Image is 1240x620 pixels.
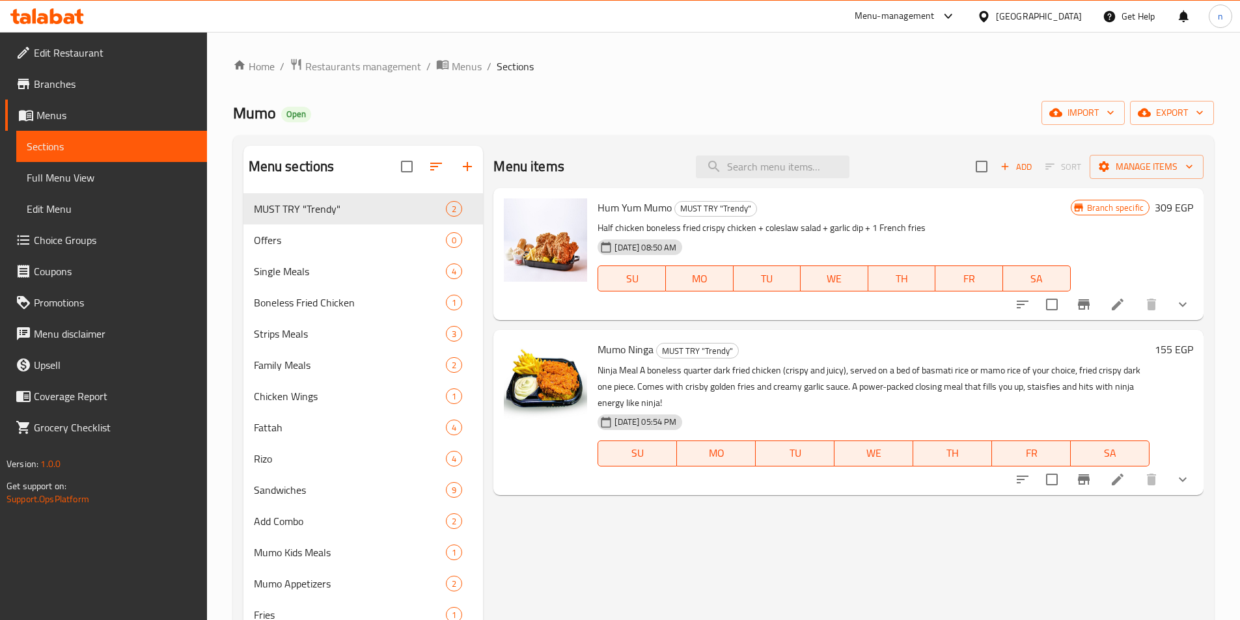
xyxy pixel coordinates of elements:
div: Chicken Wings1 [243,381,484,412]
span: [DATE] 05:54 PM [609,416,682,428]
span: Select all sections [393,153,420,180]
span: MO [682,444,751,463]
span: Restaurants management [305,59,421,74]
span: Add Combo [254,513,447,529]
a: Choice Groups [5,224,207,256]
button: show more [1167,289,1198,320]
button: TU [756,440,834,466]
button: export [1130,101,1214,125]
span: Sections [27,139,197,154]
span: Strips Meals [254,326,447,342]
a: Coupons [5,256,207,287]
div: items [446,420,462,435]
div: MUST TRY "Trendy" [656,343,739,358]
a: Menus [436,58,482,75]
div: items [446,326,462,342]
div: Add Combo2 [243,505,484,537]
span: export [1140,105,1204,121]
span: 9 [447,484,462,496]
div: Offers0 [243,224,484,256]
span: Mumo Appetizers [254,576,447,591]
button: sort-choices [1007,464,1038,495]
div: Single Meals4 [243,256,484,287]
span: n [1218,9,1223,23]
span: Select to update [1038,466,1066,493]
span: WE [840,444,908,463]
button: TH [913,440,992,466]
span: Select to update [1038,291,1066,318]
span: TH [874,269,931,288]
span: TU [739,269,796,288]
div: Boneless Fried Chicken1 [243,287,484,318]
div: items [446,451,462,466]
a: Coverage Report [5,381,207,412]
button: SA [1003,265,1071,291]
span: Get support on: [7,478,66,494]
span: MUST TRY "Trendy" [254,201,447,217]
span: FR [997,444,1066,463]
span: 1 [447,390,462,403]
nav: breadcrumb [233,58,1214,75]
span: Sandwiches [254,482,447,498]
button: import [1041,101,1125,125]
button: MO [677,440,756,466]
a: Full Menu View [16,162,207,193]
span: Chicken Wings [254,388,447,404]
span: Branch specific [1082,202,1149,214]
h6: 155 EGP [1155,340,1193,358]
span: Branches [34,76,197,92]
div: [GEOGRAPHIC_DATA] [996,9,1082,23]
span: Upsell [34,357,197,373]
a: Menu disclaimer [5,318,207,349]
span: TU [761,444,829,463]
button: show more [1167,464,1198,495]
span: TH [918,444,987,463]
span: 1 [447,297,462,309]
span: 4 [447,265,462,278]
a: Menus [5,100,207,131]
div: Family Meals2 [243,349,484,381]
span: Full Menu View [27,170,197,185]
svg: Show Choices [1175,472,1191,487]
h2: Menu sections [249,157,335,176]
span: Mumo [233,98,276,128]
span: 2 [447,515,462,528]
span: WE [806,269,863,288]
div: items [446,388,462,404]
div: items [446,482,462,498]
div: MUST TRY "Trendy"2 [243,193,484,224]
input: search [696,155,849,178]
span: SU [603,269,661,288]
div: Menu-management [855,8,935,24]
button: SA [1071,440,1150,466]
span: SA [1076,444,1144,463]
div: Strips Meals3 [243,318,484,349]
span: Sort sections [420,151,452,182]
span: Add item [995,157,1037,177]
span: Rizo [254,451,447,466]
button: Add [995,157,1037,177]
div: items [446,295,462,310]
a: Restaurants management [290,58,421,75]
span: Fattah [254,420,447,435]
button: sort-choices [1007,289,1038,320]
svg: Show Choices [1175,297,1191,312]
span: Menus [452,59,482,74]
span: Single Meals [254,263,447,279]
a: Promotions [5,287,207,318]
span: 4 [447,422,462,434]
button: delete [1136,464,1167,495]
div: Mumo Kids Meals1 [243,537,484,568]
a: Branches [5,68,207,100]
div: Offers [254,232,447,248]
span: Open [281,109,311,120]
span: FR [941,269,998,288]
a: Edit Restaurant [5,37,207,68]
button: Branch-specific-item [1068,464,1099,495]
button: FR [992,440,1071,466]
a: Edit menu item [1110,297,1125,312]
